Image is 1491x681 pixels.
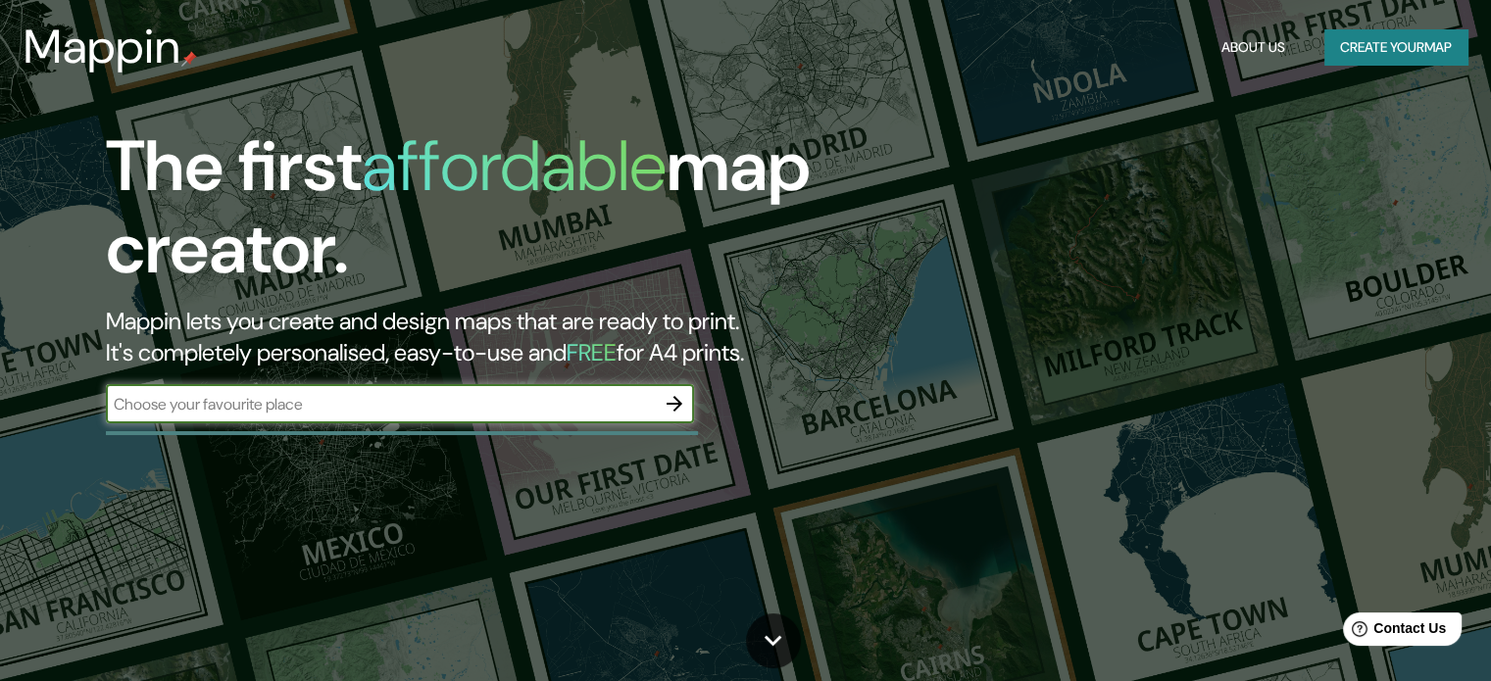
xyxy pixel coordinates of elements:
h1: The first map creator. [106,125,852,306]
iframe: Help widget launcher [1317,605,1469,659]
h1: affordable [362,121,667,212]
button: Create yourmap [1324,29,1467,66]
input: Choose your favourite place [106,393,655,415]
h5: FREE [567,337,617,367]
button: About Us [1214,29,1293,66]
h3: Mappin [24,20,181,74]
img: mappin-pin [181,51,197,67]
h2: Mappin lets you create and design maps that are ready to print. It's completely personalised, eas... [106,306,852,368]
